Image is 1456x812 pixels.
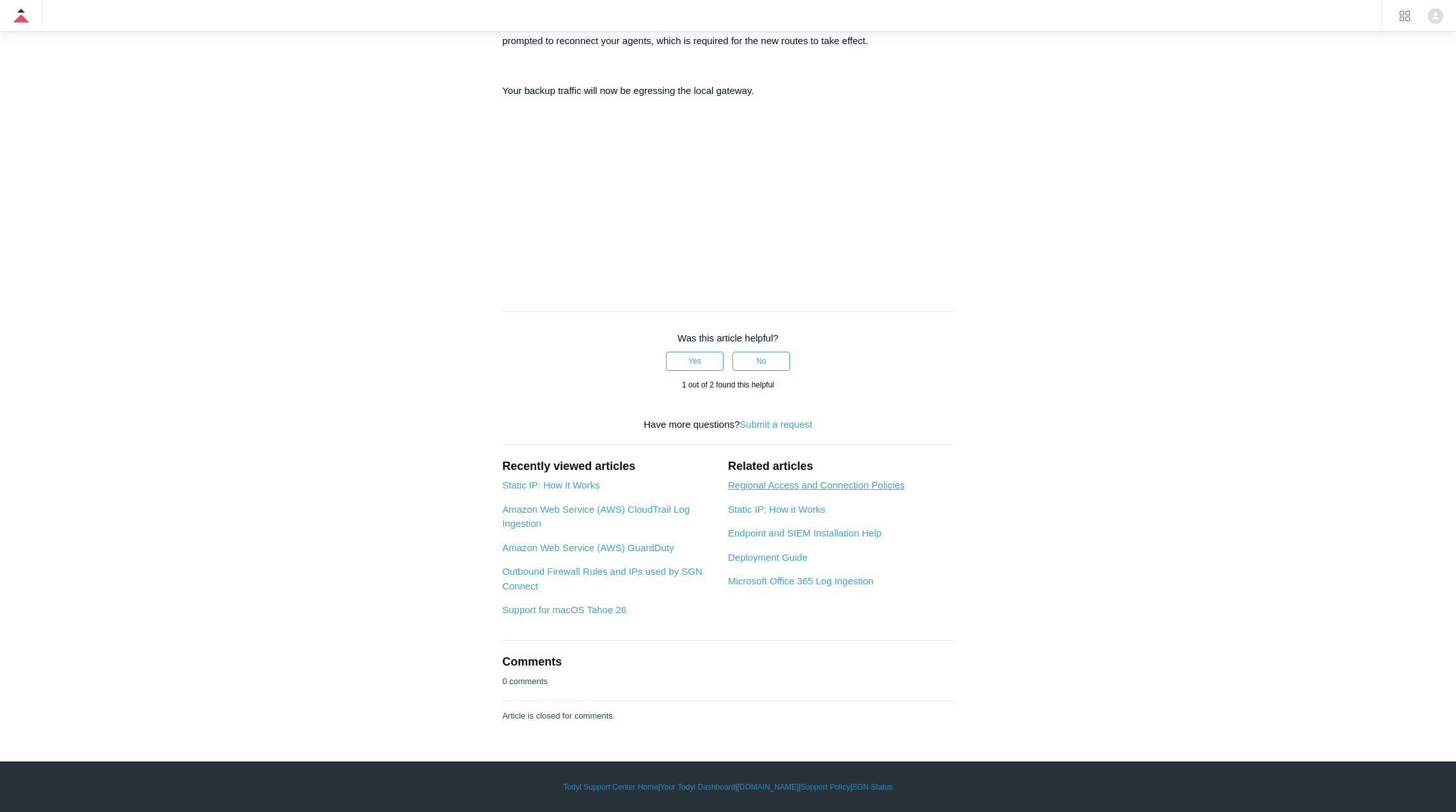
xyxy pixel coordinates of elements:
[728,504,825,515] a: Static IP: How it Works
[357,781,1099,793] div: | | | |
[728,527,882,538] a: Endpoint and SIEM Installation Help
[502,480,599,490] a: Static IP: How it Works
[728,575,873,586] a: Microsoft Office 365 Log Ingestion
[502,418,954,432] div: Have more questions?
[728,458,954,475] h2: Related articles
[728,552,807,563] a: Deployment Guide
[852,781,892,793] a: SGN Status
[502,653,954,671] h2: Comments
[502,504,690,529] a: Amazon Web Service (AWS) CloudTrail Log Ingestion
[666,352,724,371] button: This article was helpful
[728,480,905,490] a: Regional Access and Connection Policies
[740,419,812,430] a: Submit a request
[564,781,658,793] a: Todyl Support Center Home
[1428,8,1443,24] img: user avatar
[502,675,548,688] p: 0 comments
[502,458,715,475] h2: Recently viewed articles
[660,781,735,793] a: Your Todyl Dashboard
[801,781,850,793] a: Support Policy
[737,781,798,793] a: [DOMAIN_NAME]
[502,542,674,553] a: Amazon Web Service (AWS) GuardDuty
[502,710,615,722] p: Article is closed for comments.
[732,352,790,371] button: This article was not helpful
[682,380,774,389] span: 1 out of 2 found this helpful
[502,85,754,96] span: Your backup traffic will now be egressing the local gateway.
[677,332,779,343] span: Was this article helpful?
[1428,8,1443,24] zd-hc-trigger: Click your profile icon to open the profile menu
[502,20,935,46] span: button to save the changes and apply the configuration. You'll be prompted to reconnect your agen...
[502,604,626,615] a: Support for macOS Tahoe 26
[502,566,702,591] a: Outbound Firewall Rules and IPs used by SGN Connect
